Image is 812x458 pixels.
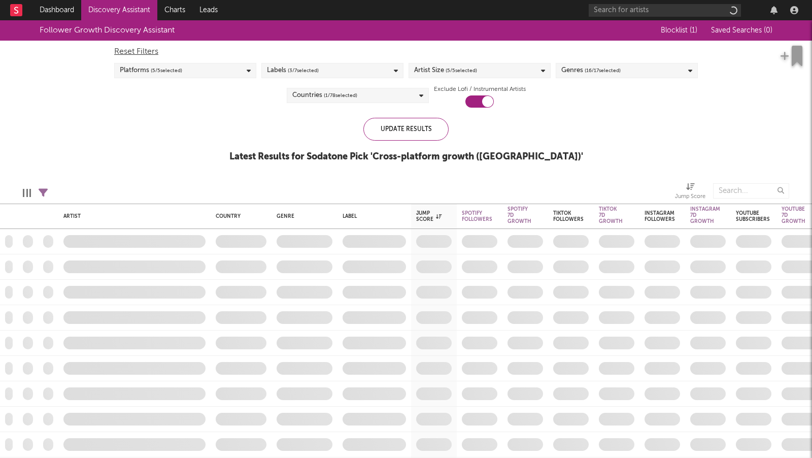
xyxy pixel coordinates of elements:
[416,210,442,222] div: Jump Score
[599,206,623,224] div: Tiktok 7D Growth
[343,213,401,219] div: Label
[63,213,200,219] div: Artist
[589,4,741,17] input: Search for artists
[39,178,48,208] div: Filters(11 filters active)
[708,26,772,35] button: Saved Searches (0)
[736,210,770,222] div: YouTube Subscribers
[114,46,698,58] div: Reset Filters
[288,64,319,77] span: ( 3 / 7 selected)
[363,118,449,141] div: Update Results
[23,178,31,208] div: Edit Columns
[40,24,175,37] div: Follower Growth Discovery Assistant
[675,178,705,208] div: Jump Score
[645,210,675,222] div: Instagram Followers
[267,64,319,77] div: Labels
[292,89,357,102] div: Countries
[414,64,477,77] div: Artist Size
[151,64,182,77] span: ( 5 / 5 selected)
[713,183,789,199] input: Search...
[462,210,492,222] div: Spotify Followers
[711,27,772,34] span: Saved Searches
[120,64,182,77] div: Platforms
[507,206,531,224] div: Spotify 7D Growth
[561,64,621,77] div: Genres
[764,27,772,34] span: ( 0 )
[675,191,705,203] div: Jump Score
[277,213,327,219] div: Genre
[782,206,805,224] div: YouTube 7D Growth
[661,27,697,34] span: Blocklist
[324,89,357,102] span: ( 1 / 78 selected)
[690,27,697,34] span: ( 1 )
[216,213,261,219] div: Country
[690,206,720,224] div: Instagram 7D Growth
[585,64,621,77] span: ( 16 / 17 selected)
[446,64,477,77] span: ( 5 / 5 selected)
[229,151,583,163] div: Latest Results for Sodatone Pick ' Cross-platform growth ([GEOGRAPHIC_DATA]) '
[553,210,584,222] div: Tiktok Followers
[434,83,526,95] label: Exclude Lofi / Instrumental Artists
